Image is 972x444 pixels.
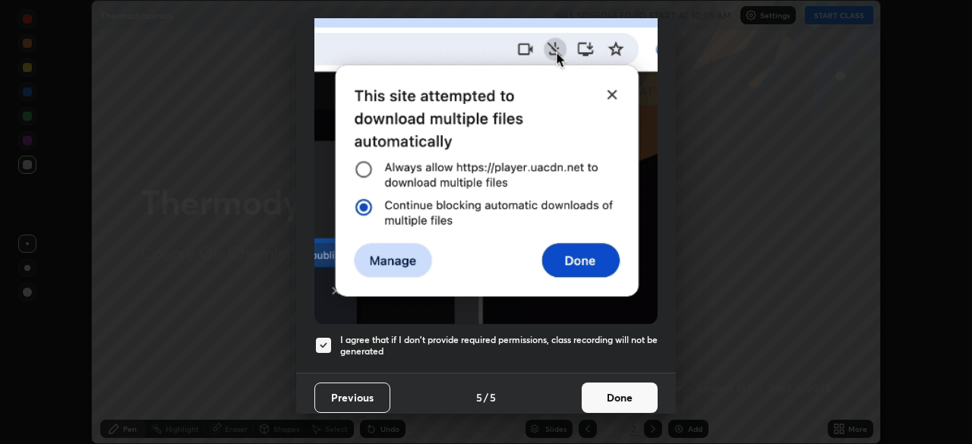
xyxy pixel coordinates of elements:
button: Previous [314,383,390,413]
button: Done [582,383,658,413]
h4: 5 [490,389,496,405]
h4: 5 [476,389,482,405]
h4: / [484,389,488,405]
h5: I agree that if I don't provide required permissions, class recording will not be generated [340,334,658,357]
